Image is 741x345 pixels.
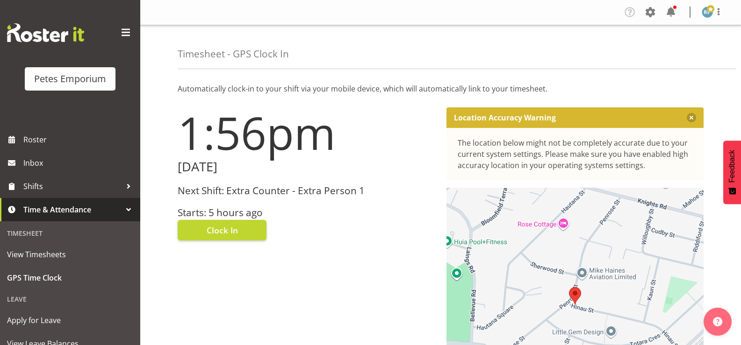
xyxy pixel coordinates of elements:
p: Location Accuracy Warning [454,113,556,122]
img: reina-puketapu721.jpg [702,7,713,18]
h3: Starts: 5 hours ago [178,207,435,218]
span: Shifts [23,179,122,193]
span: Inbox [23,156,136,170]
button: Close message [687,113,696,122]
h1: 1:56pm [178,107,435,158]
div: Petes Emporium [34,72,106,86]
span: View Timesheets [7,247,133,261]
div: Leave [2,289,138,309]
h3: Next Shift: Extra Counter - Extra Person 1 [178,185,435,196]
a: GPS Time Clock [2,266,138,289]
div: Timesheet [2,224,138,243]
p: Automatically clock-in to your shift via your mobile device, which will automatically link to you... [178,83,704,94]
span: Roster [23,133,136,147]
div: The location below might not be completely accurate due to your current system settings. Please m... [458,137,693,171]
button: Feedback - Show survey [723,141,741,204]
a: View Timesheets [2,243,138,266]
h2: [DATE] [178,160,435,174]
img: Rosterit website logo [7,23,84,42]
span: Feedback [728,150,736,183]
span: Apply for Leave [7,313,133,327]
a: Apply for Leave [2,309,138,332]
h4: Timesheet - GPS Clock In [178,49,289,59]
span: GPS Time Clock [7,271,133,285]
img: help-xxl-2.png [713,317,722,326]
span: Time & Attendance [23,203,122,217]
button: Clock In [178,220,266,240]
span: Clock In [207,224,238,236]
